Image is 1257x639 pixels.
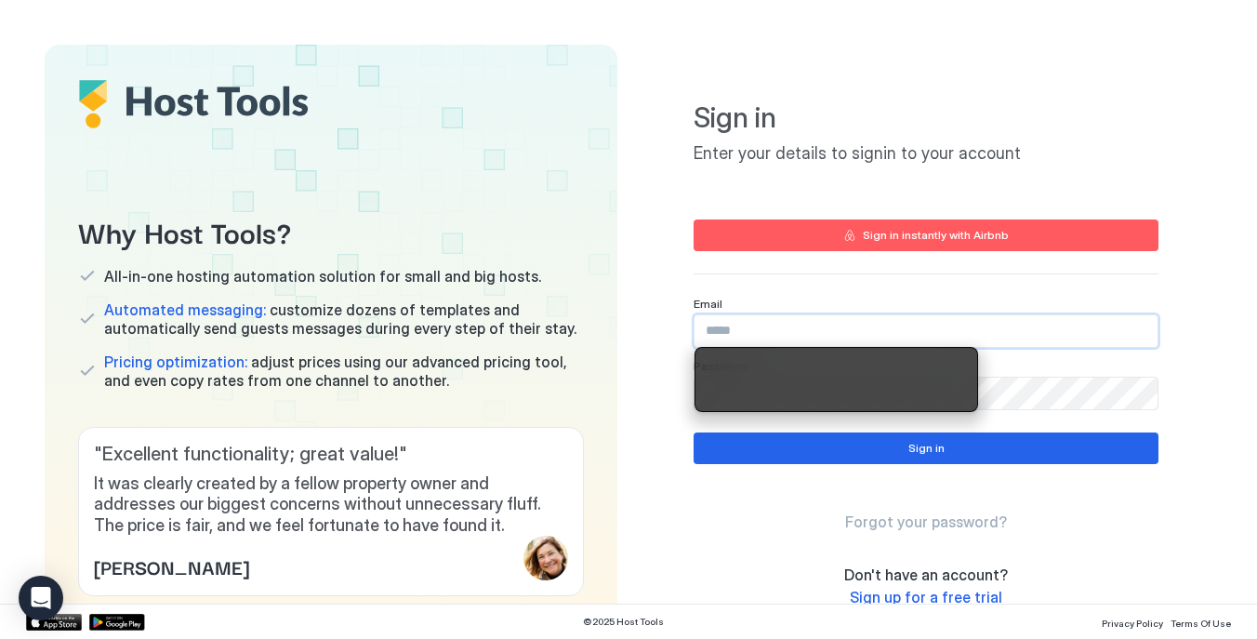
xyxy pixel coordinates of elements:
[694,433,1158,464] button: Sign in
[844,566,1008,584] span: Don't have an account?
[908,440,945,457] div: Sign in
[1171,612,1231,632] a: Terms Of Use
[694,100,1158,136] span: Sign in
[694,220,1158,251] button: Sign in instantly with Airbnb
[694,143,1158,165] span: Enter your details to signin to your account
[26,614,82,631] a: App Store
[1102,618,1163,629] span: Privacy Policy
[694,297,722,311] span: Email
[695,315,1158,347] input: Input Field
[104,300,266,319] span: Automated messaging:
[694,359,748,373] span: Password
[863,227,1009,244] div: Sign in instantly with Airbnb
[845,513,1007,531] span: Forgot your password?
[89,614,145,631] a: Google Play Store
[104,300,584,338] span: customize dozens of templates and automatically send guests messages during every step of their s...
[94,552,249,580] span: [PERSON_NAME]
[850,588,1002,606] span: Sign up for a free trial
[78,210,584,252] span: Why Host Tools?
[845,513,1007,532] a: Forgot your password?
[94,443,568,466] span: " Excellent functionality; great value! "
[583,616,664,628] span: © 2025 Host Tools
[19,576,63,620] div: Open Intercom Messenger
[104,353,584,390] span: adjust prices using our advanced pricing tool, and even copy rates from one channel to another.
[104,267,541,286] span: All-in-one hosting automation solution for small and big hosts.
[850,588,1002,607] a: Sign up for a free trial
[94,473,568,537] span: It was clearly created by a fellow property owner and addresses our biggest concerns without unne...
[104,353,247,371] span: Pricing optimization:
[523,536,568,580] div: profile
[1171,618,1231,629] span: Terms Of Use
[1102,612,1163,632] a: Privacy Policy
